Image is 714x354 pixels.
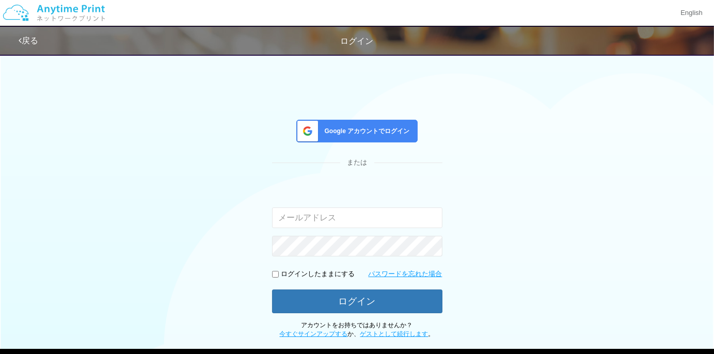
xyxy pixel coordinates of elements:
a: 戻る [19,36,38,45]
p: ログインしたままにする [281,269,355,279]
a: 今すぐサインアップする [280,330,348,337]
a: ゲストとして続行します [360,330,429,337]
span: か、 。 [280,330,435,337]
div: または [272,158,442,168]
p: アカウントをお持ちではありませんか？ [272,321,442,339]
button: ログイン [272,289,442,313]
span: Google アカウントでログイン [321,127,410,136]
a: パスワードを忘れた場合 [369,269,442,279]
span: ログイン [341,37,374,45]
input: メールアドレス [272,207,442,228]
